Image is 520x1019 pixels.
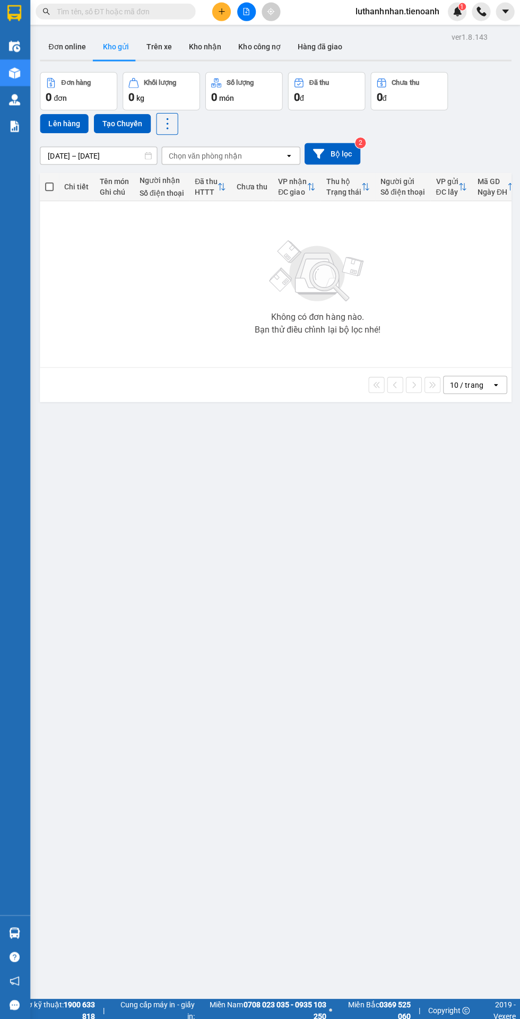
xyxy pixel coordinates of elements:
[129,92,135,104] span: 0
[95,115,152,134] button: Tạo Chuyến
[495,4,514,23] button: caret-down
[500,8,509,18] span: caret-down
[309,80,329,88] div: Đã thu
[376,92,382,104] span: 0
[264,234,370,309] img: svg+xml;base64,PHN2ZyBjbGFzcz0ibGlzdC1wbHVnX19zdmciIHhtbG5zPSJodHRwOi8vd3d3LnczLm9yZy8yMDAwL3N2Zy...
[58,7,184,19] input: Tìm tên, số ĐT hoặc mã đơn
[169,151,242,162] div: Chọn văn phòng nhận
[101,178,130,186] div: Tên món
[145,80,177,88] div: Khối lượng
[355,138,366,149] sup: 2
[267,10,275,17] span: aim
[271,313,363,321] div: Không có đơn hàng nào.
[462,1004,469,1011] span: copyright
[138,36,181,61] button: Trên xe
[436,178,458,186] div: VP gửi
[244,997,326,1017] strong: 0708 023 035 - 0935 103 250
[273,173,321,202] th: Toggle SortBy
[213,4,231,23] button: plus
[104,1001,106,1013] span: |
[11,42,22,54] img: warehouse-icon
[335,996,410,1019] span: Miền Bắc
[190,173,232,202] th: Toggle SortBy
[255,326,380,334] div: Bạn thử điều chỉnh lại bộ lọc nhé!
[329,1005,332,1009] span: ⚪️
[230,36,289,61] button: Kho công nợ
[458,5,465,12] sup: 1
[9,7,23,23] img: logo-vxr
[137,95,145,103] span: kg
[219,10,226,17] span: plus
[300,95,304,103] span: đ
[220,95,235,103] span: món
[279,178,307,186] div: VP nhận
[181,36,230,61] button: Kho nhận
[379,997,410,1017] strong: 0369 525 060
[41,36,96,61] button: Đơn online
[196,188,218,197] div: HTTT
[237,183,268,191] div: Chưa thu
[101,188,130,197] div: Ghi chú
[41,115,90,134] button: Lên hàng
[55,95,68,103] span: đơn
[418,1001,420,1013] span: |
[451,33,487,45] div: ver 1.8.143
[11,973,21,983] span: notification
[392,80,419,88] div: Chưa thu
[196,178,218,186] div: Đã thu
[65,997,96,1017] strong: 1900 633 818
[491,380,499,389] svg: open
[11,69,22,80] img: warehouse-icon
[63,80,92,88] div: Đơn hàng
[238,4,256,23] button: file-add
[141,189,185,198] div: Số điện thoại
[326,178,361,186] div: Thu hộ
[380,188,425,197] div: Số điện thoại
[380,178,425,186] div: Người gửi
[47,92,53,104] span: 0
[289,36,351,61] button: Hàng đã giao
[198,996,326,1019] span: Miền Nam
[11,925,22,936] img: warehouse-icon
[42,148,158,165] input: Select a date range.
[477,188,507,197] div: Ngày ĐH
[243,10,250,17] span: file-add
[305,144,360,166] button: Bộ lọc
[262,4,281,23] button: aim
[11,949,21,959] span: question-circle
[114,996,195,1019] span: Cung cấp máy in - giấy in:
[347,6,447,20] span: luthanhnhan.tienoanh
[436,188,458,197] div: ĐC lấy
[430,173,472,202] th: Toggle SortBy
[212,92,218,104] span: 0
[460,5,463,12] span: 1
[382,95,386,103] span: đ
[124,73,201,111] button: Khối lượng0kg
[11,997,21,1007] span: message
[285,152,293,161] svg: open
[288,73,365,111] button: Đã thu0đ
[321,173,375,202] th: Toggle SortBy
[294,92,300,104] span: 0
[452,8,462,18] img: icon-new-feature
[279,188,307,197] div: ĐC giao
[141,177,185,185] div: Người nhận
[227,80,254,88] div: Số lượng
[44,10,51,17] span: search
[477,178,507,186] div: Mã GD
[11,122,22,133] img: solution-icon
[41,73,118,111] button: Đơn hàng0đơn
[326,188,361,197] div: Trạng thái
[96,36,138,61] button: Kho gửi
[66,183,90,191] div: Chi tiết
[206,73,283,111] button: Số lượng0món
[370,73,447,111] button: Chưa thu0đ
[449,379,482,390] div: 10 / trang
[476,8,486,18] img: phone-icon
[11,95,22,107] img: warehouse-icon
